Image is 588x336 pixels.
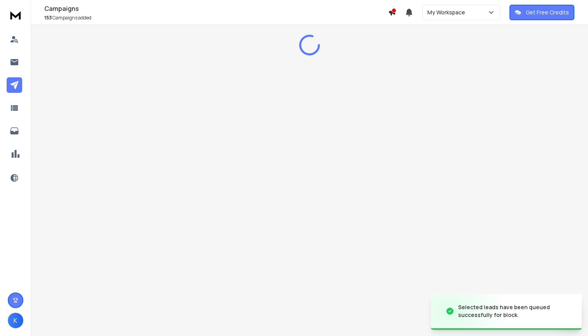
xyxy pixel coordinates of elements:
[8,8,23,22] img: logo
[8,313,23,328] button: K
[458,303,572,319] div: Selected leads have been queued successfully for block.
[427,9,468,16] p: My Workspace
[431,288,509,334] img: image
[526,9,569,16] p: Get Free Credits
[44,4,388,13] h1: Campaigns
[509,5,574,20] button: Get Free Credits
[44,14,52,21] span: 153
[44,15,388,21] p: Campaigns added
